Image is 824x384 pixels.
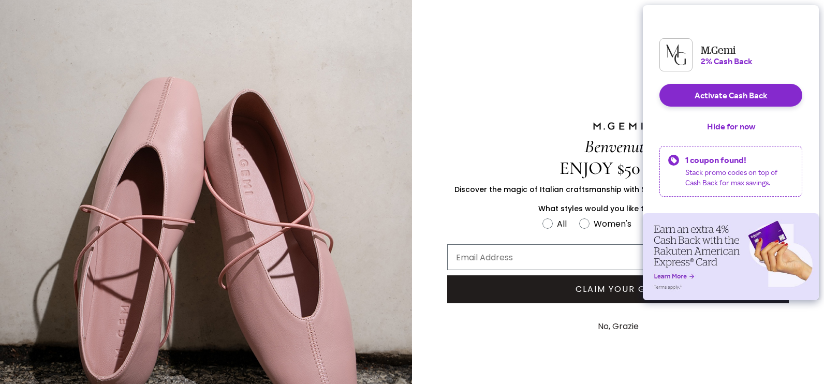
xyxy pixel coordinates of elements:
button: CLAIM YOUR GIFT [447,275,789,303]
span: What styles would you like to hear about? [538,203,698,214]
button: No, Grazie [593,314,644,339]
div: All [557,217,567,230]
img: M.GEMI [592,122,644,131]
input: Email Address [447,244,789,270]
button: Close dialog [802,4,820,22]
span: Benvenuta [584,136,652,157]
span: ENJOY $50 OFF [560,157,677,179]
div: Women's [594,217,631,230]
span: Discover the magic of Italian craftsmanship with $50 off your first full-price purchase. [454,184,782,195]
